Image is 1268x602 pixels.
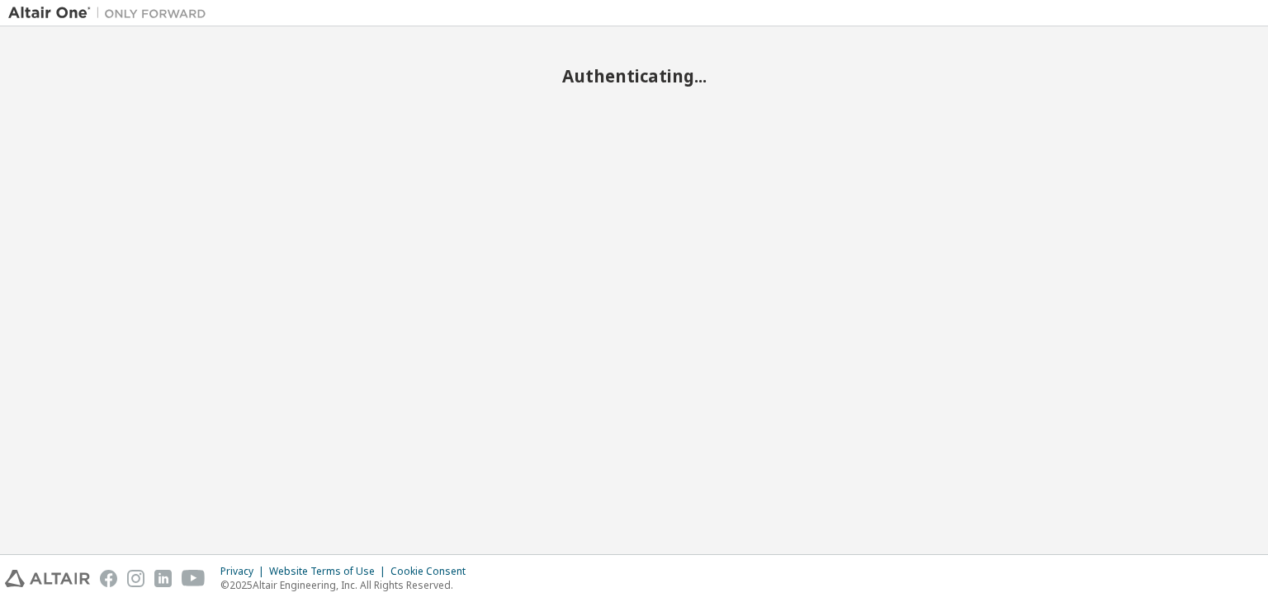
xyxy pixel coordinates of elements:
[220,565,269,578] div: Privacy
[154,570,172,587] img: linkedin.svg
[269,565,390,578] div: Website Terms of Use
[390,565,475,578] div: Cookie Consent
[220,578,475,592] p: © 2025 Altair Engineering, Inc. All Rights Reserved.
[127,570,144,587] img: instagram.svg
[182,570,206,587] img: youtube.svg
[8,65,1260,87] h2: Authenticating...
[8,5,215,21] img: Altair One
[5,570,90,587] img: altair_logo.svg
[100,570,117,587] img: facebook.svg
